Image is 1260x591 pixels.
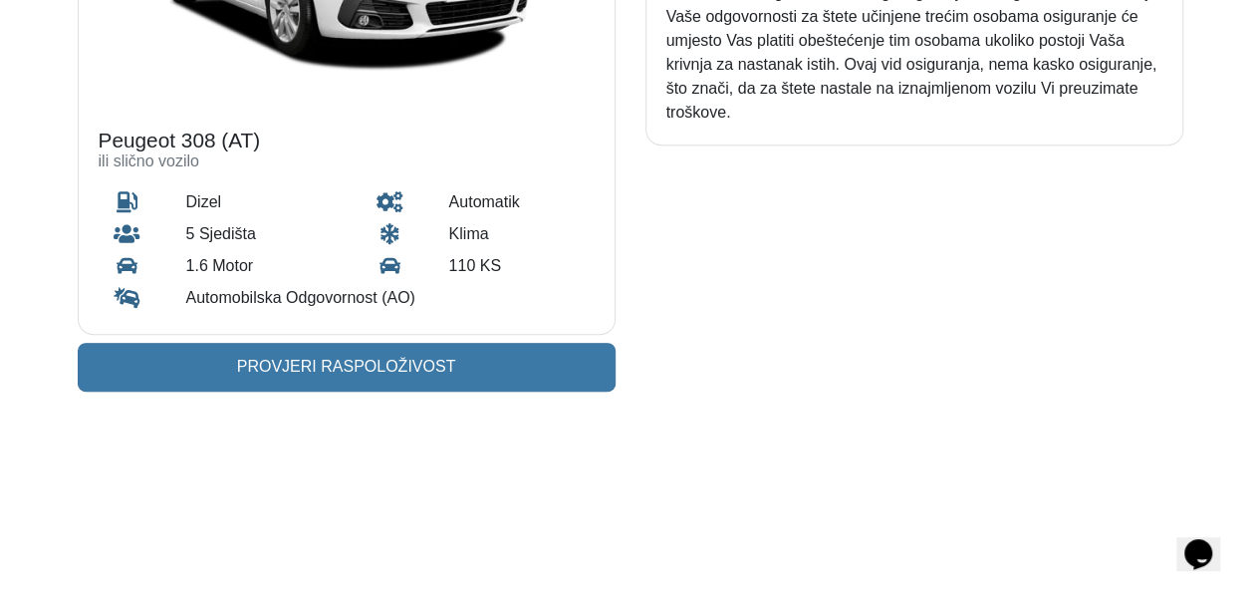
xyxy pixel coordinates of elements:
div: 5 Sjedišta [171,218,347,250]
div: 1.6 Motor [171,250,347,282]
div: Automobilska Odgovornost (AO) [171,282,610,314]
div: automatik [433,186,609,218]
div: 110 KS [433,250,609,282]
div: Klima [433,218,609,250]
iframe: chat widget [1176,511,1240,571]
a: Provjeri raspoloživost [78,343,616,391]
h4: Peugeot 308 (AT) [99,129,595,153]
h6: ili slično vozilo [99,151,595,170]
div: dizel [171,186,347,218]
